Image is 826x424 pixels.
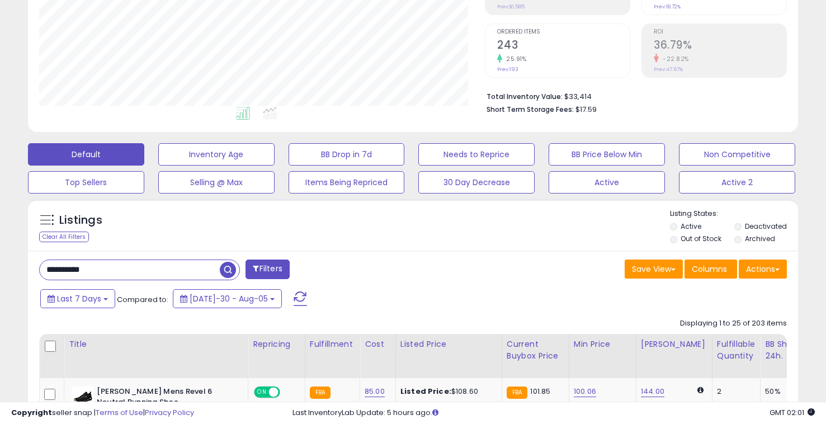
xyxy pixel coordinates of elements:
[40,289,115,308] button: Last 7 Days
[145,407,194,418] a: Privacy Policy
[255,388,269,397] span: ON
[289,143,405,166] button: BB Drop in 7d
[96,407,143,418] a: Terms of Use
[497,29,630,35] span: Ordered Items
[574,338,631,350] div: Min Price
[659,55,689,63] small: -22.82%
[173,289,282,308] button: [DATE]-30 - Aug-05
[97,387,233,421] b: [PERSON_NAME] Mens Revel 6 Neutral Running Shoe - Black/Cream/Biscuit - 10.5 Medium
[654,29,786,35] span: ROI
[679,143,795,166] button: Non Competitive
[574,386,596,397] a: 100.06
[641,338,707,350] div: [PERSON_NAME]
[497,66,518,73] small: Prev: 193
[158,171,275,194] button: Selling @ Max
[507,338,564,362] div: Current Buybox Price
[549,143,665,166] button: BB Price Below Min
[549,171,665,194] button: Active
[717,387,752,397] div: 2
[28,143,144,166] button: Default
[502,55,526,63] small: 25.91%
[641,386,664,397] a: 144.00
[654,66,683,73] small: Prev: 47.67%
[72,387,94,409] img: 41abSVvgfRL._SL40_.jpg
[400,387,493,397] div: $108.60
[681,222,701,231] label: Active
[310,338,355,350] div: Fulfillment
[497,3,525,10] small: Prev: $1,585
[770,407,815,418] span: 2025-08-13 02:01 GMT
[507,387,527,399] small: FBA
[292,408,815,418] div: Last InventoryLab Update: 5 hours ago.
[765,338,806,362] div: BB Share 24h.
[246,260,289,279] button: Filters
[530,386,550,397] span: 101.85
[670,209,798,219] p: Listing States:
[692,263,727,275] span: Columns
[365,338,391,350] div: Cost
[685,260,737,279] button: Columns
[625,260,683,279] button: Save View
[365,386,385,397] a: 85.00
[681,234,721,243] label: Out of Stock
[680,318,787,329] div: Displaying 1 to 25 of 203 items
[289,171,405,194] button: Items Being Repriced
[253,338,300,350] div: Repricing
[28,171,144,194] button: Top Sellers
[400,386,451,397] b: Listed Price:
[487,105,574,114] b: Short Term Storage Fees:
[69,338,243,350] div: Title
[654,3,681,10] small: Prev: 18.72%
[679,171,795,194] button: Active 2
[717,338,756,362] div: Fulfillable Quantity
[11,407,52,418] strong: Copyright
[765,387,802,397] div: 50%
[400,338,497,350] div: Listed Price
[418,143,535,166] button: Needs to Reprice
[739,260,787,279] button: Actions
[190,293,268,304] span: [DATE]-30 - Aug-05
[654,39,786,54] h2: 36.79%
[11,408,194,418] div: seller snap | |
[487,92,563,101] b: Total Inventory Value:
[57,293,101,304] span: Last 7 Days
[575,104,597,115] span: $17.59
[59,213,102,228] h5: Listings
[310,387,331,399] small: FBA
[158,143,275,166] button: Inventory Age
[39,232,89,242] div: Clear All Filters
[497,39,630,54] h2: 243
[418,171,535,194] button: 30 Day Decrease
[117,294,168,305] span: Compared to:
[745,234,775,243] label: Archived
[745,222,787,231] label: Deactivated
[487,89,778,102] li: $33,414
